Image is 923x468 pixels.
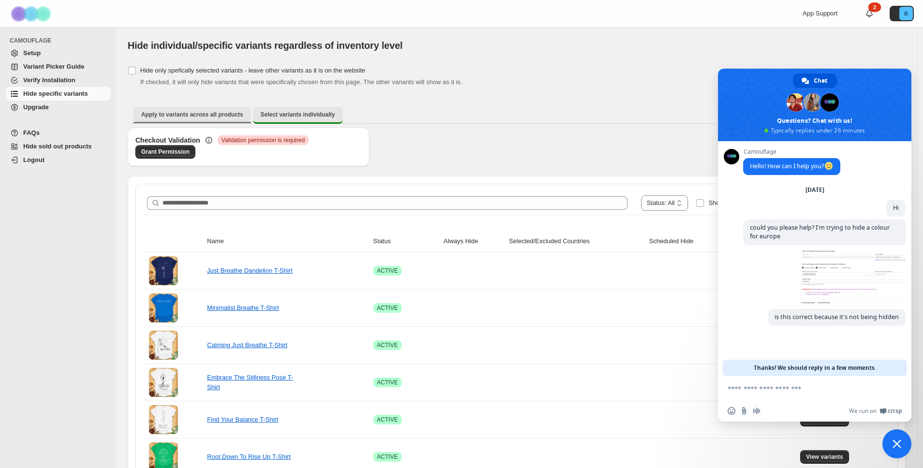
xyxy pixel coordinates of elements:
[149,331,178,360] img: Calming Just Breathe T-Shirt
[377,416,398,424] span: ACTIVE
[893,204,899,212] span: Hi
[8,0,56,27] img: Camouflage
[207,267,293,274] a: Just Breathe Dandelion T-Shirt
[23,129,40,136] span: FAQs
[149,256,178,285] img: Just Breathe Dandelion T-Shirt
[899,7,913,20] span: Avatar with initials B
[803,10,837,17] span: App Support
[750,162,834,170] span: Hello! How can I help you?
[149,405,178,434] img: Find Your Balance T-Shirt
[793,73,837,88] div: Chat
[754,360,876,376] span: Thanks! We should reply in a few moments.
[140,67,365,74] span: Hide only spefically selected variants - leave other variants as it is on the website
[261,111,335,118] span: Select variants individually
[370,231,441,252] th: Status
[743,148,840,155] span: Camouflage
[23,49,41,57] span: Setup
[6,60,111,73] a: Variant Picker Guide
[864,9,874,18] a: 2
[207,304,279,311] a: Minimalist Breathe T-Shirt
[377,453,398,461] span: ACTIVE
[377,341,398,349] span: ACTIVE
[775,313,899,321] span: is this correct because it's not being hidden
[377,304,398,312] span: ACTIVE
[141,148,190,156] span: Grant Permission
[128,40,403,51] span: Hide individual/specific variants regardless of inventory level
[806,187,824,193] div: [DATE]
[207,374,293,391] a: Embrace The Stillness Pose T-Shirt
[207,416,278,423] a: Find Your Balance T-Shirt
[728,384,880,393] textarea: Compose your message...
[221,136,305,144] span: Validation permission is required
[904,11,908,16] text: B
[23,143,92,150] span: Hide sold out products
[377,379,398,386] span: ACTIVE
[849,407,877,415] span: We run on
[377,267,398,275] span: ACTIVE
[6,140,111,153] a: Hide sold out products
[849,407,902,415] a: We run onCrisp
[440,231,506,252] th: Always Hide
[135,135,200,145] h3: Checkout Validation
[207,341,287,349] a: Calming Just Breathe T-Shirt
[6,153,111,167] a: Logout
[204,231,370,252] th: Name
[806,453,843,461] span: View variants
[6,73,111,87] a: Verify Installation
[207,453,291,460] a: Root Down To Rise Up T-Shirt
[750,223,890,240] span: could you please help? I'm trying to hide a colour for europe
[23,63,84,70] span: Variant Picker Guide
[814,73,827,88] span: Chat
[10,37,111,44] span: CAMOUFLAGE
[868,2,881,12] div: 2
[882,429,911,458] div: Close chat
[800,450,849,464] button: View variants
[888,407,902,415] span: Crisp
[6,101,111,114] a: Upgrade
[23,90,88,97] span: Hide specific variants
[23,103,49,111] span: Upgrade
[646,231,727,252] th: Scheduled Hide
[135,145,195,159] a: Grant Permission
[140,78,462,86] span: If checked, it will only hide variants that were specifically chosen from this page. The other va...
[23,76,75,84] span: Verify Installation
[506,231,646,252] th: Selected/Excluded Countries
[133,107,251,122] button: Apply to variants across all products
[149,368,178,397] img: Embrace The Stillness Pose T-Shirt
[141,111,243,118] span: Apply to variants across all products
[708,199,814,206] span: Show Camouflage managed products
[6,46,111,60] a: Setup
[728,407,735,415] span: Insert an emoji
[753,407,761,415] span: Audio message
[6,87,111,101] a: Hide specific variants
[890,6,914,21] button: Avatar with initials B
[253,107,343,124] button: Select variants individually
[740,407,748,415] span: Send a file
[149,293,178,322] img: Minimalist Breathe T-Shirt
[6,126,111,140] a: FAQs
[23,156,44,163] span: Logout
